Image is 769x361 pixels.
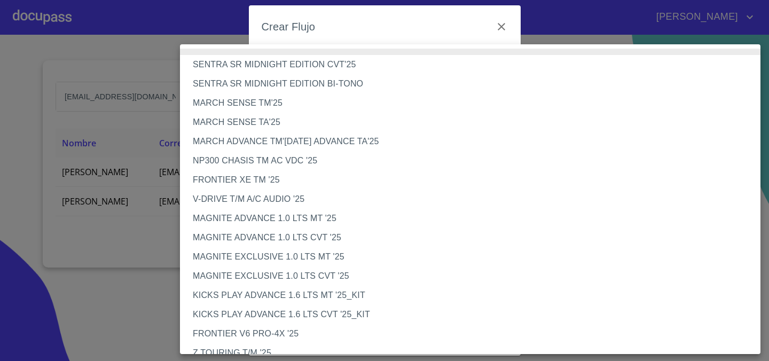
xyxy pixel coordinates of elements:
[180,305,760,324] li: KICKS PLAY ADVANCE 1.6 LTS CVT '25_KIT
[180,132,760,151] li: MARCH ADVANCE TM'[DATE] ADVANCE TA'25
[180,170,760,190] li: FRONTIER XE TM '25
[180,266,760,286] li: MAGNITE EXCLUSIVE 1.0 LTS CVT '25
[180,113,760,132] li: MARCH SENSE TA'25
[180,209,760,228] li: MAGNITE ADVANCE 1.0 LTS MT '25
[180,324,760,343] li: FRONTIER V6 PRO-4X '25
[180,228,760,247] li: MAGNITE ADVANCE 1.0 LTS CVT '25
[180,247,760,266] li: MAGNITE EXCLUSIVE 1.0 LTS MT '25
[180,286,760,305] li: KICKS PLAY ADVANCE 1.6 LTS MT '25_KIT
[180,93,760,113] li: MARCH SENSE TM'25
[180,74,760,93] li: SENTRA SR MIDNIGHT EDITION BI-TONO
[180,151,760,170] li: NP300 CHASIS TM AC VDC '25
[180,55,760,74] li: SENTRA SR MIDNIGHT EDITION CVT'25
[180,190,760,209] li: V-DRIVE T/M A/C AUDIO '25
